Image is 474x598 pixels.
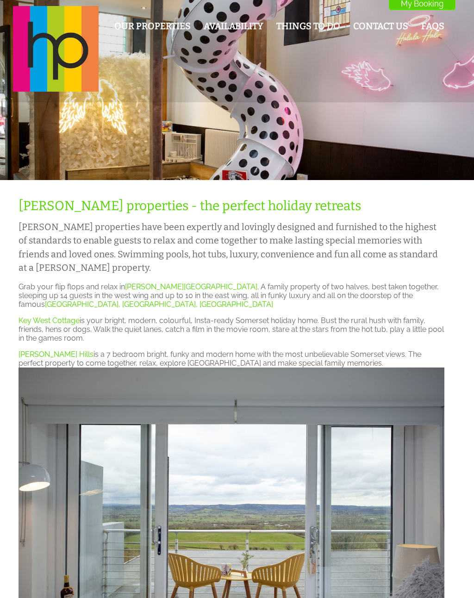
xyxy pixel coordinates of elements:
a: Contact Us [353,21,408,31]
h2: [PERSON_NAME] properties have been expertly and lovingly designed and furnished to the highest of... [19,220,444,275]
a: [PERSON_NAME][GEOGRAPHIC_DATA] [125,282,257,291]
a: Our Properties [114,21,191,31]
a: Availability [204,21,263,31]
a: Things To Do [276,21,340,31]
h1: [PERSON_NAME] properties - the perfect holiday retreats [19,198,444,213]
a: [GEOGRAPHIC_DATA], [GEOGRAPHIC_DATA], [GEOGRAPHIC_DATA] [45,300,273,309]
img: Halula Properties [13,6,99,92]
a: [PERSON_NAME] Hills [19,350,94,359]
a: FAQs [421,21,444,31]
a: Key West Cottage [19,316,80,325]
p: is your bright, modern, colourful, Insta-ready Somerset holiday home. Bust the rural hush with fa... [19,316,444,343]
p: Grab your flip flops and relax in . A family property of two halves, best taken together, sleepin... [19,282,444,309]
